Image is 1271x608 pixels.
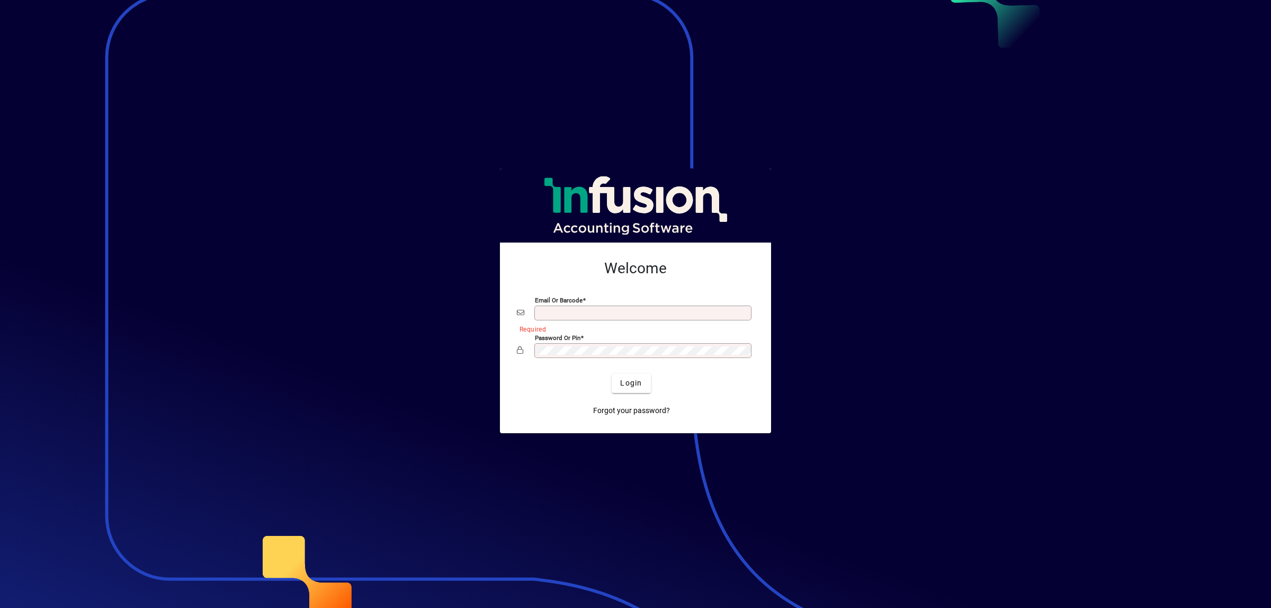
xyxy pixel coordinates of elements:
span: Forgot your password? [593,405,670,416]
mat-error: Required [520,323,746,334]
span: Login [620,378,642,389]
a: Forgot your password? [589,401,674,421]
button: Login [612,374,650,393]
mat-label: Password or Pin [535,334,580,341]
mat-label: Email or Barcode [535,296,583,303]
h2: Welcome [517,260,754,278]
